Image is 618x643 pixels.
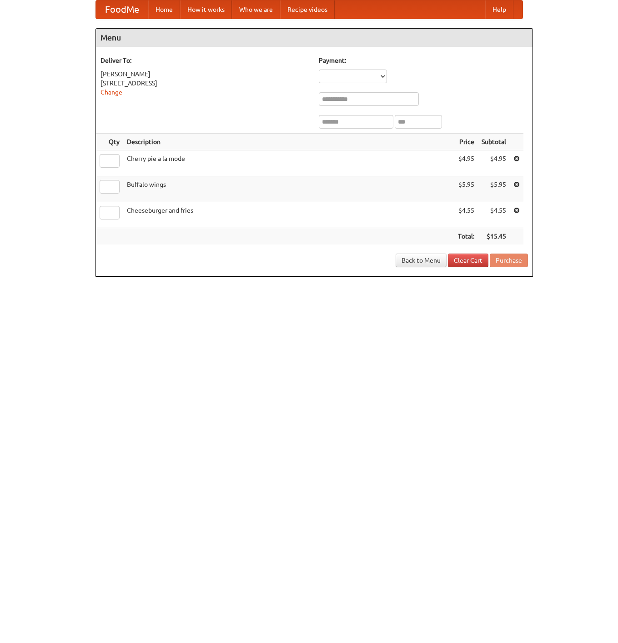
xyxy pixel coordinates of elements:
a: Recipe videos [280,0,335,19]
button: Purchase [490,254,528,267]
th: Total: [454,228,478,245]
td: $4.55 [478,202,510,228]
td: $4.95 [454,150,478,176]
td: Buffalo wings [123,176,454,202]
a: FoodMe [96,0,148,19]
th: Subtotal [478,134,510,150]
a: How it works [180,0,232,19]
td: $4.55 [454,202,478,228]
td: $5.95 [454,176,478,202]
a: Home [148,0,180,19]
th: Description [123,134,454,150]
td: Cherry pie a la mode [123,150,454,176]
h5: Payment: [319,56,528,65]
th: $15.45 [478,228,510,245]
th: Qty [96,134,123,150]
a: Help [485,0,513,19]
a: Change [100,89,122,96]
th: Price [454,134,478,150]
a: Clear Cart [448,254,488,267]
td: $5.95 [478,176,510,202]
h4: Menu [96,29,533,47]
div: [STREET_ADDRESS] [100,79,310,88]
td: $4.95 [478,150,510,176]
div: [PERSON_NAME] [100,70,310,79]
td: Cheeseburger and fries [123,202,454,228]
a: Back to Menu [396,254,447,267]
a: Who we are [232,0,280,19]
h5: Deliver To: [100,56,310,65]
